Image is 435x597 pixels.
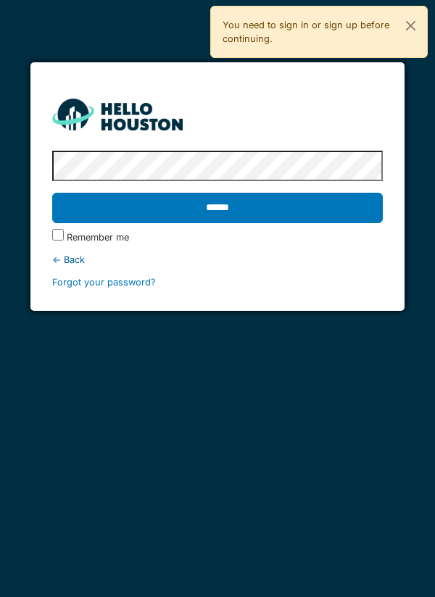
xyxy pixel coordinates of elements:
[52,253,384,267] div: ← Back
[52,277,156,288] a: Forgot your password?
[394,7,427,45] button: Close
[67,230,129,244] label: Remember me
[210,6,428,58] div: You need to sign in or sign up before continuing.
[52,99,183,130] img: HH_line-BYnF2_Hg.png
